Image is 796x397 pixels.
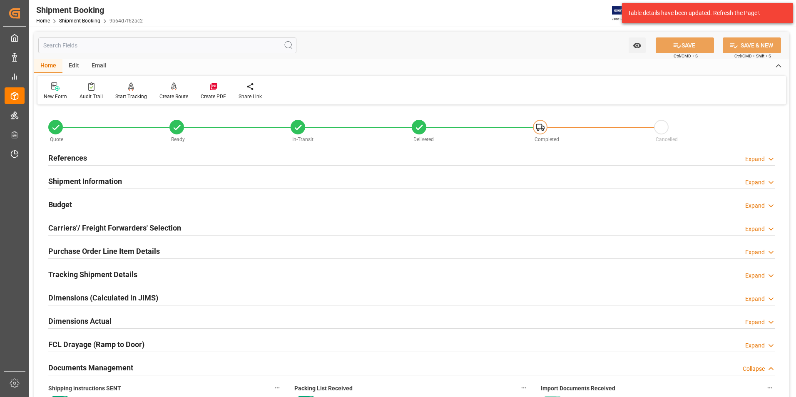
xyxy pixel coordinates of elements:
a: Shipment Booking [59,18,100,24]
div: Expand [745,225,765,233]
div: Share Link [239,93,262,100]
div: Start Tracking [115,93,147,100]
h2: References [48,152,87,164]
div: New Form [44,93,67,100]
div: Audit Trail [80,93,103,100]
button: Shipping instructions SENT [272,382,283,393]
div: Collapse [743,365,765,373]
button: Packing List Received [518,382,529,393]
div: Expand [745,318,765,327]
h2: Tracking Shipment Details [48,269,137,280]
h2: Carriers'/ Freight Forwarders' Selection [48,222,181,233]
div: Shipment Booking [36,4,143,16]
h2: Dimensions (Calculated in JIMS) [48,292,158,303]
button: SAVE & NEW [723,37,781,53]
h2: FCL Drayage (Ramp to Door) [48,339,144,350]
h2: Shipment Information [48,176,122,187]
h2: Documents Management [48,362,133,373]
span: Quote [50,136,63,142]
span: Delivered [413,136,434,142]
div: Expand [745,201,765,210]
span: Ctrl/CMD + Shift + S [734,53,771,59]
h2: Budget [48,199,72,210]
span: Packing List Received [294,384,353,393]
span: Cancelled [656,136,678,142]
div: Expand [745,295,765,303]
span: Ctrl/CMD + S [674,53,698,59]
div: Expand [745,341,765,350]
div: Expand [745,271,765,280]
div: Home [34,59,62,73]
div: Table details have been updated. Refresh the Page!. [628,9,781,17]
button: Import Documents Received [764,382,775,393]
div: Edit [62,59,85,73]
span: Ready [171,136,185,142]
div: Email [85,59,113,73]
h2: Dimensions Actual [48,315,112,327]
div: Create Route [159,93,188,100]
h2: Purchase Order Line Item Details [48,246,160,257]
div: Expand [745,155,765,164]
img: Exertis%20JAM%20-%20Email%20Logo.jpg_1722504956.jpg [612,6,641,21]
button: SAVE [656,37,714,53]
a: Home [36,18,50,24]
input: Search Fields [38,37,296,53]
span: Import Documents Received [541,384,615,393]
div: Expand [745,248,765,257]
div: Expand [745,178,765,187]
span: In-Transit [292,136,313,142]
button: open menu [629,37,646,53]
span: Shipping instructions SENT [48,384,121,393]
div: Create PDF [201,93,226,100]
span: Completed [535,136,559,142]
